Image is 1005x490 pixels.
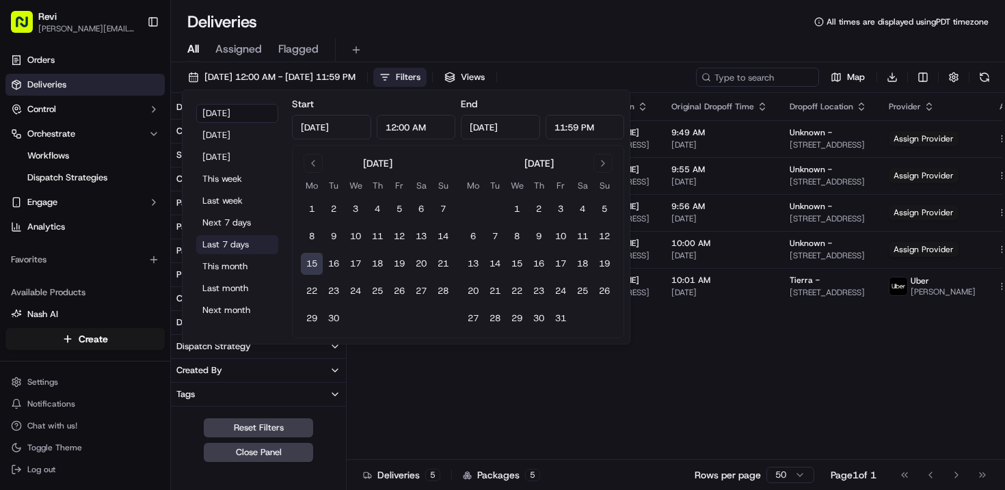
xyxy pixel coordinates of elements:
span: [STREET_ADDRESS] [790,250,867,261]
span: [STREET_ADDRESS] [790,139,867,150]
th: Sunday [593,178,615,193]
button: State [171,144,346,167]
input: Time [546,115,625,139]
button: Go to next month [593,154,613,173]
div: 5 [425,469,440,481]
button: This week [196,169,278,189]
a: 💻API Documentation [110,193,225,217]
button: 21 [432,253,454,275]
button: Package Value [171,191,346,215]
a: 📗Knowledge Base [8,193,110,217]
a: Powered byPylon [96,231,165,242]
th: Wednesday [345,178,366,193]
button: Last month [196,279,278,298]
div: Deliveries [363,468,440,482]
button: Go to previous month [304,154,323,173]
span: Assign Provider [889,168,959,183]
button: [DATE] [196,148,278,167]
button: [DATE] [196,104,278,123]
span: Provider [889,101,921,112]
span: Engage [27,196,57,208]
span: Orchestrate [27,128,75,140]
button: 14 [432,226,454,247]
span: All [187,41,199,57]
button: [DATE] 12:00 AM - [DATE] 11:59 PM [182,68,362,87]
button: Next month [196,301,278,320]
th: Thursday [528,178,550,193]
button: 19 [593,253,615,275]
button: 8 [506,226,528,247]
th: Tuesday [484,178,506,193]
button: 24 [345,280,366,302]
input: Time [377,115,456,139]
label: End [461,98,477,110]
div: 5 [525,469,540,481]
button: Provider Name [171,263,346,286]
span: Orders [27,54,55,66]
img: Nash [14,14,41,41]
span: Assign Provider [889,205,959,220]
button: 18 [366,253,388,275]
div: We're available if you need us! [46,144,173,155]
span: Nash AI [27,308,58,321]
button: 27 [410,280,432,302]
div: Delivery Status [176,101,239,113]
button: 11 [366,226,388,247]
div: Package Requirements [176,221,269,233]
div: Provider Name [176,269,237,281]
button: Pickup Full Name [171,407,346,430]
button: 24 [550,280,572,302]
button: 10 [550,226,572,247]
button: 11 [572,226,593,247]
span: Assigned [215,41,262,57]
input: Got a question? Start typing here... [36,88,246,103]
span: Unknown - [790,238,832,249]
button: 2 [528,198,550,220]
span: Analytics [27,221,65,233]
th: Saturday [410,178,432,193]
button: 26 [593,280,615,302]
button: 18 [572,253,593,275]
button: Notifications [5,394,165,413]
button: 25 [366,280,388,302]
div: Pickup Full Name [176,412,247,424]
span: Knowledge Base [27,198,105,212]
th: Friday [550,178,572,193]
button: Revi [38,10,57,23]
th: Friday [388,178,410,193]
div: Country [176,173,209,185]
th: Tuesday [323,178,345,193]
button: 19 [388,253,410,275]
h1: Deliveries [187,11,257,33]
button: 9 [323,226,345,247]
span: [DATE] [671,287,768,298]
button: 12 [388,226,410,247]
button: 4 [366,198,388,220]
button: Tags [171,383,346,406]
span: All times are displayed using PDT timezone [827,16,989,27]
button: Log out [5,460,165,479]
button: Last 7 days [196,235,278,254]
span: Toggle Theme [27,442,82,453]
span: Notifications [27,398,75,409]
span: Unknown - [790,201,832,212]
th: Wednesday [506,178,528,193]
span: Settings [27,377,58,387]
span: Workflows [27,150,69,162]
button: Package Requirements [171,215,346,239]
span: Chat with us! [27,420,77,431]
span: [STREET_ADDRESS] [790,287,867,298]
a: Deliveries [5,74,165,96]
button: Package Tags [171,239,346,262]
button: 28 [432,280,454,302]
span: 10:01 AM [671,275,768,286]
span: Create [79,332,108,346]
span: Control [27,103,56,115]
button: 12 [593,226,615,247]
button: 27 [462,308,484,329]
span: 9:56 AM [671,201,768,212]
button: Chat with us! [5,416,165,435]
div: Packages [463,468,540,482]
button: 5 [593,198,615,220]
th: Sunday [432,178,454,193]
